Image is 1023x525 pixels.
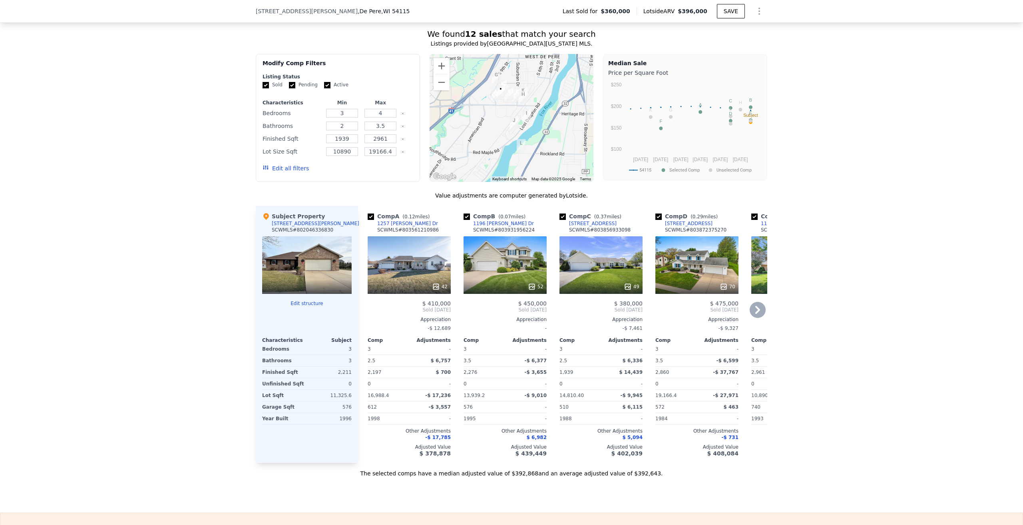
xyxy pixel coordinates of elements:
div: 0 [308,378,352,389]
div: - [699,378,738,389]
span: 3 [751,346,754,352]
span: 0 [559,381,563,387]
span: 2,276 [464,369,477,375]
div: 1053 Trailwood Dr [510,84,525,104]
div: SCWMLS # 804033498702 [761,227,822,233]
span: Lotside ARV [643,7,678,15]
div: - [411,378,451,389]
text: $250 [611,82,622,88]
div: - [603,378,643,389]
div: 2.5 [559,355,599,366]
div: Adjustments [505,337,547,343]
div: Other Adjustments [368,428,451,434]
span: Sold [DATE] [655,307,738,313]
div: - [603,343,643,355]
div: Adjusted Value [655,444,738,450]
svg: A chart. [608,78,762,178]
div: 1007 Countryside Dr [515,87,531,107]
button: Clear [401,125,404,128]
text: B [749,98,752,102]
span: ( miles) [495,214,529,220]
div: Finished Sqft [263,133,321,144]
div: Comp [751,337,793,343]
span: -$ 27,971 [713,393,738,398]
button: Zoom out [434,74,450,90]
div: Characteristics [262,337,307,343]
span: $ 380,000 [614,300,643,307]
a: 1257 [PERSON_NAME] Dr [368,220,438,227]
text: I [750,112,751,116]
div: Median Sale [608,59,762,67]
text: E [749,111,752,116]
div: Comp A [368,212,433,220]
div: 1222 S 9th St [489,68,504,88]
span: $ 463 [723,404,738,410]
div: Other Adjustments [559,428,643,434]
span: 2,961 [751,369,765,375]
img: Google [432,172,458,182]
span: 0.07 [500,214,511,220]
span: 3 [655,346,659,352]
div: SCWMLS # 803872375270 [665,227,726,233]
div: 3 [308,343,352,355]
div: Appreciation [464,316,547,323]
span: Sold [DATE] [368,307,451,313]
div: 49 [624,283,639,291]
span: $ 5,094 [623,435,643,440]
span: $ 408,084 [707,450,738,457]
span: -$ 12,689 [428,325,451,331]
div: Unfinished Sqft [262,378,305,389]
div: - [507,413,547,424]
div: Comp B [464,212,529,220]
div: Garage Sqft [262,401,305,413]
div: Adjustments [409,337,451,343]
span: 612 [368,404,377,410]
span: -$ 9,010 [525,393,547,398]
div: - [507,343,547,355]
div: Adjusted Value [368,444,451,450]
div: Bathrooms [262,355,305,366]
button: Clear [401,112,404,115]
div: Subject Property [262,212,325,220]
span: 10,890 [751,393,768,398]
div: 3.5 [464,355,504,366]
strong: 12 sales [465,29,502,39]
text: C [729,98,732,103]
div: Price per Square Foot [608,67,762,78]
text: [DATE] [653,157,669,162]
div: Appreciation [751,316,834,323]
text: [DATE] [633,157,648,162]
div: 212 Cornellius Martin Ct [513,136,529,156]
span: $ 6,757 [431,358,451,363]
span: 0 [751,381,754,387]
span: $ 450,000 [518,300,547,307]
div: Value adjustments are computer generated by Lotside . [256,192,767,200]
div: - [699,413,738,424]
span: -$ 731 [721,435,738,440]
input: Sold [263,82,269,88]
div: 2044 E Vista Cir [506,113,521,133]
div: 2.5 [368,355,408,366]
span: $ 410,000 [422,300,451,307]
div: Year Built [262,413,305,424]
a: Open this area in Google Maps (opens a new window) [432,172,458,182]
text: L [729,107,732,112]
text: 54115 [639,168,651,173]
text: A [699,102,702,107]
div: Listings provided by [GEOGRAPHIC_DATA][US_STATE] MLS . [256,40,767,48]
button: Clear [401,150,404,154]
span: 0.37 [596,214,607,220]
div: Adjusted Value [464,444,547,450]
span: 2,860 [655,369,669,375]
div: [STREET_ADDRESS] [665,220,713,227]
div: - [411,343,451,355]
span: -$ 9,945 [621,393,643,398]
div: We found that match your search [256,28,767,40]
span: [STREET_ADDRESS][PERSON_NAME] [256,7,358,15]
div: 52 [528,283,543,291]
div: 1984 [655,413,695,424]
div: 1257 Drews Dr [488,84,503,104]
div: Bathrooms [263,120,321,132]
span: 3 [559,346,563,352]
